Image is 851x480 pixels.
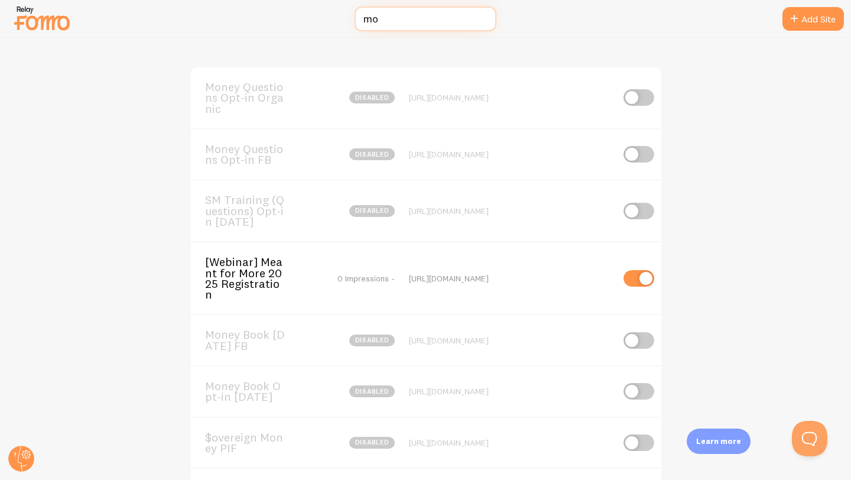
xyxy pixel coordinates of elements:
span: disabled [349,92,395,103]
span: 0 Impressions - [337,273,395,284]
span: disabled [349,335,395,346]
div: [URL][DOMAIN_NAME] [409,206,613,216]
span: [Webinar] Meant for More 2025 Registration [205,257,300,300]
p: Learn more [696,436,741,447]
div: [URL][DOMAIN_NAME] [409,335,613,346]
div: Learn more [687,429,751,454]
div: [URL][DOMAIN_NAME] [409,92,613,103]
div: [URL][DOMAIN_NAME] [409,149,613,160]
span: disabled [349,148,395,160]
img: fomo-relay-logo-orange.svg [12,3,72,33]
div: [URL][DOMAIN_NAME] [409,386,613,397]
span: Money Book [DATE] FB [205,329,300,351]
iframe: Help Scout Beacon - Open [792,421,827,456]
span: Money Questions Opt-in FB [205,144,300,166]
span: disabled [349,437,395,449]
span: disabled [349,385,395,397]
span: Money Book Opt-in [DATE] [205,381,300,403]
div: [URL][DOMAIN_NAME] [409,437,613,448]
div: [URL][DOMAIN_NAME] [409,273,613,284]
span: SM Training (Questions) Opt-in [DATE] [205,194,300,227]
span: disabled [349,205,395,217]
span: Money Questions Opt-in Organic [205,82,300,114]
span: $overeign Money PIF [205,432,300,454]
